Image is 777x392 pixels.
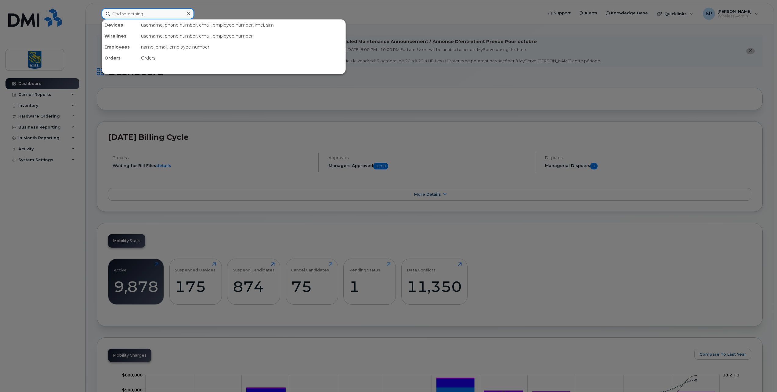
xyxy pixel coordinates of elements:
div: Employees [102,42,139,53]
div: Orders [102,53,139,64]
div: Wirelines [102,31,139,42]
div: Orders [139,53,345,64]
div: username, phone number, email, employee number, imei, sim [139,20,345,31]
div: username, phone number, email, employee number [139,31,345,42]
div: name, email, employee number [139,42,345,53]
div: Devices [102,20,139,31]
